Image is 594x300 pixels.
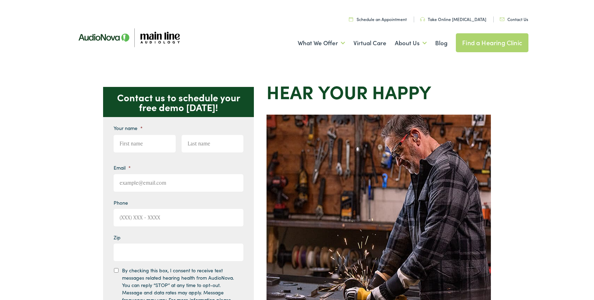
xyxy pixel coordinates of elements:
[318,79,431,104] strong: your Happy
[103,87,254,117] p: Contact us to schedule your free demo [DATE]!
[298,30,345,56] a: What We Offer
[114,174,243,192] input: example@email.com
[114,199,128,206] label: Phone
[500,18,505,21] img: utility icon
[114,164,131,171] label: Email
[395,30,427,56] a: About Us
[182,135,244,152] input: Last name
[349,17,353,21] img: utility icon
[420,16,486,22] a: Take Online [MEDICAL_DATA]
[353,30,386,56] a: Virtual Care
[500,16,528,22] a: Contact Us
[114,135,176,152] input: First name
[420,17,425,21] img: utility icon
[349,16,407,22] a: Schedule an Appointment
[114,234,121,240] label: Zip
[435,30,447,56] a: Blog
[266,79,313,104] strong: Hear
[114,125,143,131] label: Your name
[114,209,243,226] input: (XXX) XXX - XXXX
[456,33,528,52] a: Find a Hearing Clinic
